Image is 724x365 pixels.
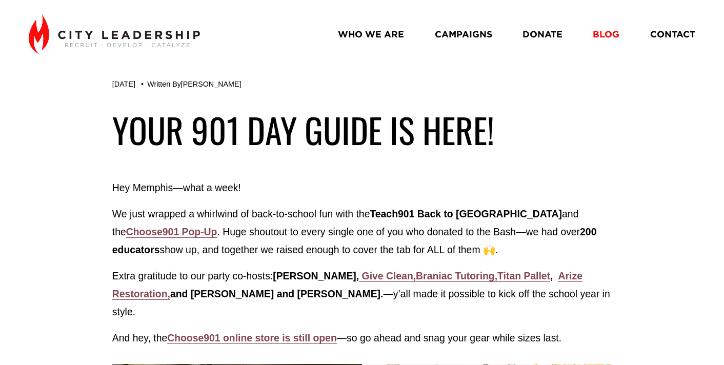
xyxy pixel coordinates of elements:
strong: Give Clean, [362,270,416,281]
a: CAMPAIGNS [435,26,492,44]
h1: Your 901 Day Guide is Here! [112,106,612,154]
a: [PERSON_NAME] [181,80,242,88]
a: Titan Pallet [497,270,550,281]
a: BLOG [593,26,619,44]
a: Braniac Tutoring, [416,270,497,281]
strong: [PERSON_NAME], [273,270,359,281]
img: City Leadership - Recruit. Develop. Catalyze. [29,14,199,54]
strong: and [PERSON_NAME] and [PERSON_NAME]. [170,288,384,299]
strong: , [168,288,170,299]
p: And hey, the —so go ahead and snag your gear while sizes last. [112,329,612,347]
a: CONTACT [650,26,695,44]
strong: Teach901 Back to [GEOGRAPHIC_DATA] [370,208,562,219]
a: WHO WE ARE [338,26,404,44]
a: Arize Restoration, [112,270,582,299]
strong: 200 educators [112,226,599,255]
a: DONATE [522,26,562,44]
p: Hey Memphis—what a week! [112,179,612,197]
a: Choose901 online store is still open [167,332,337,343]
a: Choose901 Pop-Up [126,226,217,237]
strong: , [550,270,553,281]
strong: Arize Restoration [112,270,582,299]
p: We just wrapped a whirlwind of back-to-school fun with the and the . Huge shoutout to every singl... [112,205,612,259]
a: Give Clean, [359,270,416,281]
span: [DATE] [112,80,135,88]
p: Extra gratitude to our party co-hosts: —y’all made it possible to kick off the school year in style. [112,267,612,321]
div: Written By [147,80,241,89]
